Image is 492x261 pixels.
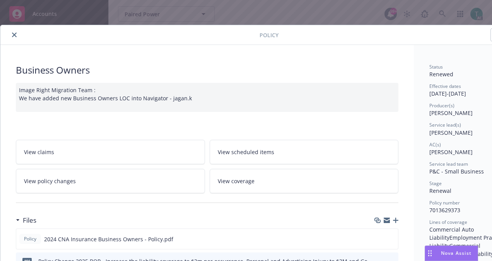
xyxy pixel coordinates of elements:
[210,169,399,193] a: View coverage
[425,246,478,261] button: Nova Assist
[16,169,205,193] a: View policy changes
[218,177,255,185] span: View coverage
[429,187,451,194] span: Renewal
[16,83,398,112] div: Image Right Migration Team : We have added new Business Owners LOC into Navigator - jagan.k
[429,161,468,167] span: Service lead team
[429,219,467,225] span: Lines of coverage
[218,148,274,156] span: View scheduled items
[10,30,19,39] button: close
[260,31,278,39] span: Policy
[441,250,472,256] span: Nova Assist
[429,64,443,70] span: Status
[429,109,473,117] span: [PERSON_NAME]
[429,199,460,206] span: Policy number
[429,180,442,187] span: Stage
[44,235,173,243] span: 2024 CNA Insurance Business Owners - Policy.pdf
[388,235,395,243] button: preview file
[429,168,484,175] span: P&C - Small Business
[429,206,460,214] span: 7013629373
[429,102,454,109] span: Producer(s)
[429,141,441,148] span: AC(s)
[429,129,473,136] span: [PERSON_NAME]
[425,246,435,261] div: Drag to move
[24,148,54,156] span: View claims
[376,235,382,243] button: download file
[429,226,475,241] span: Commercial Auto Liability
[210,140,399,164] a: View scheduled items
[24,177,76,185] span: View policy changes
[16,215,36,225] div: Files
[429,83,461,89] span: Effective dates
[23,215,36,225] h3: Files
[16,140,205,164] a: View claims
[22,235,38,242] span: Policy
[429,122,461,128] span: Service lead(s)
[429,148,473,156] span: [PERSON_NAME]
[429,70,453,78] span: Renewed
[16,64,398,77] div: Business Owners
[429,242,482,258] span: Commercial Property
